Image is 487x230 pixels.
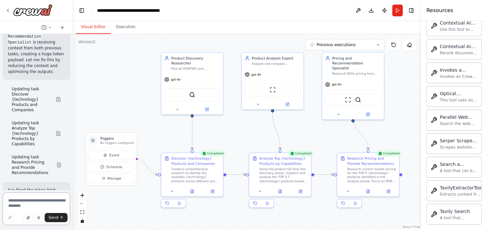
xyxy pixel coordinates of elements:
img: Serperscrapewebsitetool [431,140,437,147]
span: Previous executions [316,42,355,47]
button: Schedule [88,162,135,171]
div: Extracts content from one or more web pages using the Tavily API. Returns structured data. [440,192,483,197]
div: Product Discovery Researcher [171,56,220,66]
span: Manage [107,176,121,181]
button: Upload files [24,213,33,222]
g: Edge from 158b7681-ae48-494e-bdd3-0f0a7ef6bb36 to 1b9a37ec-0a1d-4bd9-ac84-3a0aceb5611e [270,112,282,150]
nav: breadcrumb [97,7,171,14]
div: Pricing and Recommendation SpecialistResearch REAL pricing from actual retailer websites for veri... [322,52,385,120]
div: Research Pricing and Provide Recommendations [347,156,396,166]
g: Edge from 2c807aa7-297c-4872-aef1-448bfb99d777 to 78c93a7f-78dc-4576-b04b-abf1cb852a28 [190,112,194,150]
button: Hide left sidebar [77,6,86,15]
a: React Flow attribution [402,225,420,229]
button: View output [181,188,203,194]
button: View output [357,188,379,194]
div: Parallel Web Search Tool [440,114,477,120]
img: Invokecrewaiautomationtool [431,70,437,76]
h4: Resources [426,7,453,14]
span: Event [109,153,119,158]
span: gpt-4o [332,82,341,86]
button: Open in side panel [273,101,302,107]
button: Open in side panel [193,106,221,112]
div: Analyze and compare {technology} products based on their capabilities, features, and performance.... [252,62,301,66]
span: Updating task Discover {technology} Products and Companies [12,86,51,113]
div: CompletedDiscover {technology} Products and CompaniesConduct comprehensive research to identify A... [161,152,224,210]
span: gpt-4o [171,78,181,81]
img: Ocrtool [431,93,437,100]
p: No triggers configured [100,141,134,145]
div: Invokes an CrewAI Platform Automation using API [440,74,477,79]
div: CompletedAnalyze Top {technology} Products by CapabilitiesUsing the product list from the discove... [249,152,312,210]
div: Contextual AI Query Tool [440,20,477,26]
p: The issue is that your tasks are passing too much context. The is receiving context from both pre... [8,16,65,75]
div: React Flow controls [78,191,87,225]
img: Tavilysearchtool [431,211,437,218]
img: BraveSearchTool [189,92,195,98]
div: Product Analysis Expert [252,56,301,61]
span: Send [49,215,58,220]
g: Edge from triggers to 78c93a7f-78dc-4576-b04b-abf1cb852a28 [136,156,158,177]
button: toggle interactivity [78,217,87,225]
button: Send [45,213,68,222]
img: Contextualaireranktool [431,46,437,53]
div: Scrapes website content using Serper's scraping API. This tool can extract clean, readable conten... [440,145,477,150]
button: Open in side panel [354,111,382,117]
div: Conduct comprehensive research to identify ALL available {technology} products across different p... [171,167,220,183]
div: Tavily Search [440,208,477,215]
img: ScrapeWebsiteTool [345,97,351,103]
g: Edge from 78c93a7f-78dc-4576-b04b-abf1cb852a28 to 1b9a37ec-0a1d-4bd9-ac84-3a0aceb5611e [226,172,246,177]
button: Improve this prompt [5,213,14,222]
button: Visual Editor [76,20,111,34]
div: Completed [288,150,314,156]
img: ScrapeWebsiteTool [270,87,275,93]
div: Search the web using Parallel's Search API (v1beta). Returns ranked results with compressed excer... [440,121,477,126]
div: CompletedResearch Pricing and Provide RecommendationsResearch current market pricing for the TOP ... [337,152,400,210]
button: View output [270,188,291,194]
button: Hide right sidebar [407,6,416,15]
button: Event [88,150,135,160]
div: Discover {technology} Products and Companies [171,156,220,166]
div: Using the product list from the discovery phase, research and analyze the TOP 5-7 {technology} pr... [259,167,308,183]
button: Manage [88,173,135,183]
div: Research current market pricing for the TOP 5 {technology} products identified in the analysis ph... [347,167,396,183]
span: Updating task Research Pricing and Provide Recommendations [12,154,51,175]
button: Switch to previous chat [39,24,54,31]
div: Rerank documents using Contextual AI's instruction-following reranker [440,50,477,56]
span: gpt-4o [251,73,261,77]
button: zoom in [78,191,87,200]
div: Analyze Top {technology} Products by Capabilities [259,156,308,166]
button: Click to speak your automation idea [34,213,43,222]
h3: Triggers [100,136,134,141]
button: Open in side panel [204,188,221,194]
img: Singlestoresearchtool [431,164,437,170]
button: Previous executions [306,39,384,50]
div: Invokes a CrewAI Automation [440,67,477,73]
div: Product Discovery ResearcherFind all VERIFIED and CURRENTLY AVAILABLE {technology} products from ... [161,52,224,115]
div: Search a database's table(s) content [440,161,477,168]
div: Completed [376,150,402,156]
span: Schedule [106,164,122,169]
div: Version 2 [78,39,95,44]
div: TriggersNo triggers configuredEventScheduleManage [85,133,137,186]
img: BraveSearchTool [355,97,361,103]
img: Tavilyextractortool [431,187,437,194]
img: Contextualaiquerytool [431,23,437,29]
div: TavilyExtractorTool [440,185,483,191]
button: fit view [78,208,87,217]
button: Execution [111,20,141,34]
img: Parallelsearchtool [431,117,437,123]
p: I've fixed the token limit issue by: [8,187,65,199]
g: Edge from 1b9a37ec-0a1d-4bd9-ac84-3a0aceb5611e to 5212386f-bd54-4d7b-a508-970635b893dc [315,172,334,177]
button: Open in side panel [380,188,397,194]
div: Contextual AI Document Reranker [440,43,477,50]
div: Product Analysis ExpertAnalyze and compare {technology} products based on their capabilities, fea... [241,52,304,110]
div: Completed [200,150,226,156]
div: Pricing and Recommendation Specialist [332,56,381,71]
div: A tool that performs web searches using the Tavily Search API. It returns a JSON object containin... [440,215,477,221]
button: Start a new chat [57,24,68,31]
div: This tool uses an LLM's API to extract text from an image file. [440,97,477,103]
div: Research REAL pricing from actual retailer websites for verified {technology} products. Provide d... [332,72,381,76]
g: Edge from b4a65bd5-7c30-4dee-8cd8-4cc274285a64 to 5212386f-bd54-4d7b-a508-970635b893dc [351,117,371,150]
span: Updating task Analyze Top {technology} Products by Capabilities [12,120,51,147]
button: Open in side panel [292,188,309,194]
